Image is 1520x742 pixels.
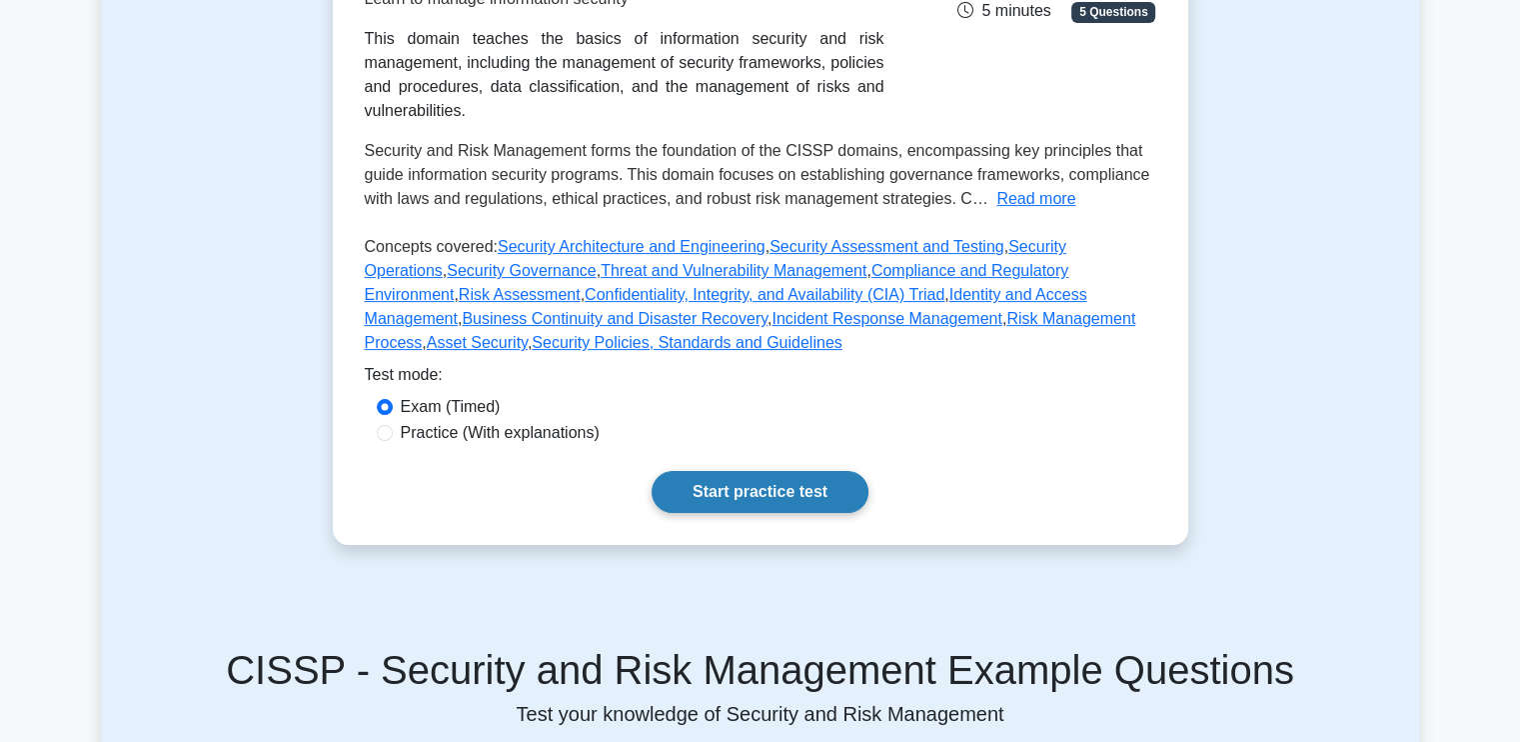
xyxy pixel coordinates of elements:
[996,187,1075,211] button: Read more
[1071,2,1155,22] span: 5 Questions
[125,702,1396,726] p: Test your knowledge of Security and Risk Management
[585,286,944,303] a: Confidentiality, Integrity, and Availability (CIA) Triad
[427,334,528,351] a: Asset Security
[447,262,596,279] a: Security Governance
[769,238,1004,255] a: Security Assessment and Testing
[459,286,581,303] a: Risk Assessment
[365,310,1136,351] a: Risk Management Process
[498,238,765,255] a: Security Architecture and Engineering
[125,646,1396,694] h5: CISSP - Security and Risk Management Example Questions
[957,2,1050,19] span: 5 minutes
[532,334,841,351] a: Security Policies, Standards and Guidelines
[365,235,1156,363] p: Concepts covered: , , , , , , , , , , , , ,
[365,363,1156,395] div: Test mode:
[652,471,868,513] a: Start practice test
[462,310,767,327] a: Business Continuity and Disaster Recovery
[601,262,866,279] a: Threat and Vulnerability Management
[365,27,884,123] div: This domain teaches the basics of information security and risk management, including the managem...
[365,142,1150,207] span: Security and Risk Management forms the foundation of the CISSP domains, encompassing key principl...
[401,395,501,419] label: Exam (Timed)
[401,421,600,445] label: Practice (With explanations)
[771,310,1001,327] a: Incident Response Management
